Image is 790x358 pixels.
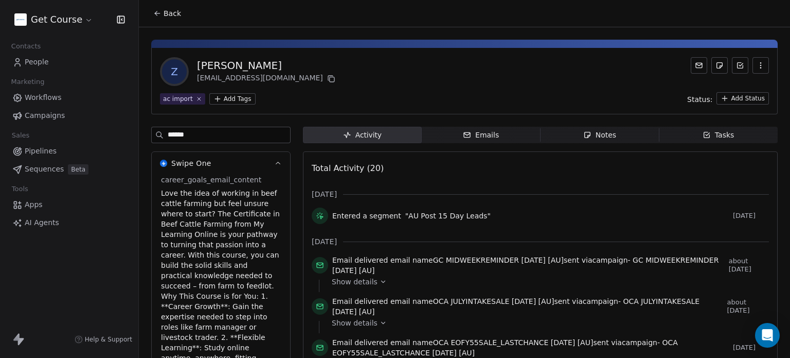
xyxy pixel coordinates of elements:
div: ac import [163,94,193,104]
span: Back [164,8,181,19]
span: Swipe One [171,158,211,168]
div: Notes [583,130,616,141]
a: Campaigns [8,107,130,124]
span: email name sent via campaign - [332,255,725,276]
span: Z [162,59,187,84]
div: [EMAIL_ADDRESS][DOMAIN_NAME] [197,73,337,85]
span: Email delivered [332,338,388,347]
span: GC MIDWEEKREMINDER [DATE] [AU] [433,256,564,264]
img: Swipe One [160,160,167,167]
span: Help & Support [85,335,132,344]
span: [DATE] [312,189,337,199]
span: Contacts [7,39,45,54]
button: Swipe OneSwipe One [152,152,290,175]
span: Status: [687,94,712,105]
span: OCA JULYINTAKESALE [DATE] [AU] [433,297,554,305]
span: [DATE] [733,212,769,220]
div: Tasks [703,130,734,141]
a: People [8,54,130,71]
span: Email delivered [332,297,388,305]
span: career_goals_email_content [159,175,263,185]
a: Show details [332,277,762,287]
div: [PERSON_NAME] [197,58,337,73]
button: Get Course [12,11,95,28]
span: Show details [332,318,378,328]
span: Email delivered [332,256,388,264]
span: Entered a segment [332,211,401,221]
a: Workflows [8,89,130,106]
img: gc-on-white.png [14,13,27,26]
a: AI Agents [8,214,130,231]
span: Campaigns [25,110,65,121]
div: Open Intercom Messenger [755,323,780,348]
span: Workflows [25,92,62,103]
span: Beta [68,164,88,175]
span: "AU Post 15 Day Leads" [405,211,491,221]
span: AI Agents [25,217,59,228]
span: Pipelines [25,146,57,157]
a: Help & Support [75,335,132,344]
span: about [DATE] [729,257,769,274]
span: Marketing [7,74,49,90]
a: Apps [8,196,130,213]
span: [DATE] [733,344,769,352]
span: Sales [7,128,34,143]
button: Back [147,4,187,23]
a: SequencesBeta [8,161,130,178]
a: Pipelines [8,143,130,160]
span: [DATE] [312,236,337,247]
button: Add Status [716,92,769,105]
div: Emails [463,130,499,141]
span: Total Activity (20) [312,163,384,173]
span: Apps [25,199,43,210]
span: Sequences [25,164,64,175]
span: People [25,57,49,67]
button: Add Tags [209,93,256,105]
span: Get Course [31,13,82,26]
span: OCA EOFY55SALE_LASTCHANCE [DATE] [AU] [332,338,678,357]
span: email name sent via campaign - [332,296,723,317]
span: email name sent via campaign - [332,337,729,358]
span: Tools [7,181,32,197]
a: Show details [332,318,762,328]
span: about [DATE] [727,298,769,315]
span: OCA EOFY55SALE_LASTCHANCE [DATE] [AU] [433,338,594,347]
span: Show details [332,277,378,287]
